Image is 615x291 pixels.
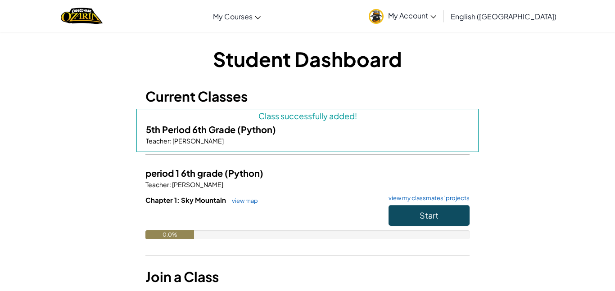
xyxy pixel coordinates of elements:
[145,86,470,107] h3: Current Classes
[145,167,225,179] span: period 1 6th grade
[145,267,470,287] h3: Join a Class
[389,205,470,226] button: Start
[420,210,439,220] span: Start
[61,7,103,25] img: Home
[169,180,171,188] span: :
[145,180,169,188] span: Teacher
[61,7,103,25] a: Ozaria by CodeCombat logo
[145,196,227,204] span: Chapter 1: Sky Mountain
[227,197,258,204] a: view map
[384,195,470,201] a: view my classmates' projects
[172,137,224,145] span: [PERSON_NAME]
[171,180,223,188] span: [PERSON_NAME]
[225,167,263,179] span: (Python)
[364,2,441,30] a: My Account
[388,11,436,20] span: My Account
[146,109,469,122] div: Class successfully added!
[208,4,265,28] a: My Courses
[146,124,237,135] span: 5th Period 6th Grade
[170,137,172,145] span: :
[369,9,384,24] img: avatar
[146,137,170,145] span: Teacher
[237,124,276,135] span: (Python)
[213,12,253,21] span: My Courses
[145,230,194,239] div: 0.0%
[451,12,556,21] span: English ([GEOGRAPHIC_DATA])
[446,4,561,28] a: English ([GEOGRAPHIC_DATA])
[145,45,470,73] h1: Student Dashboard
